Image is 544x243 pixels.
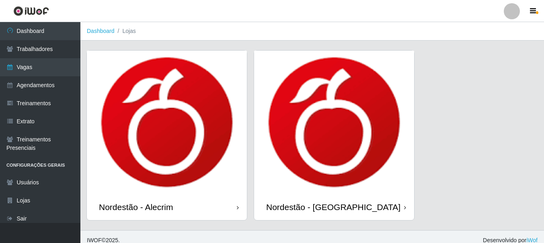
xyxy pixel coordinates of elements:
[115,27,136,35] li: Lojas
[99,202,173,212] div: Nordestão - Alecrim
[13,6,49,16] img: CoreUI Logo
[87,28,115,34] a: Dashboard
[254,51,414,220] a: Nordestão - [GEOGRAPHIC_DATA]
[254,51,414,194] img: cardImg
[87,51,247,194] img: cardImg
[266,202,400,212] div: Nordestão - [GEOGRAPHIC_DATA]
[87,51,247,220] a: Nordestão - Alecrim
[80,22,544,41] nav: breadcrumb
